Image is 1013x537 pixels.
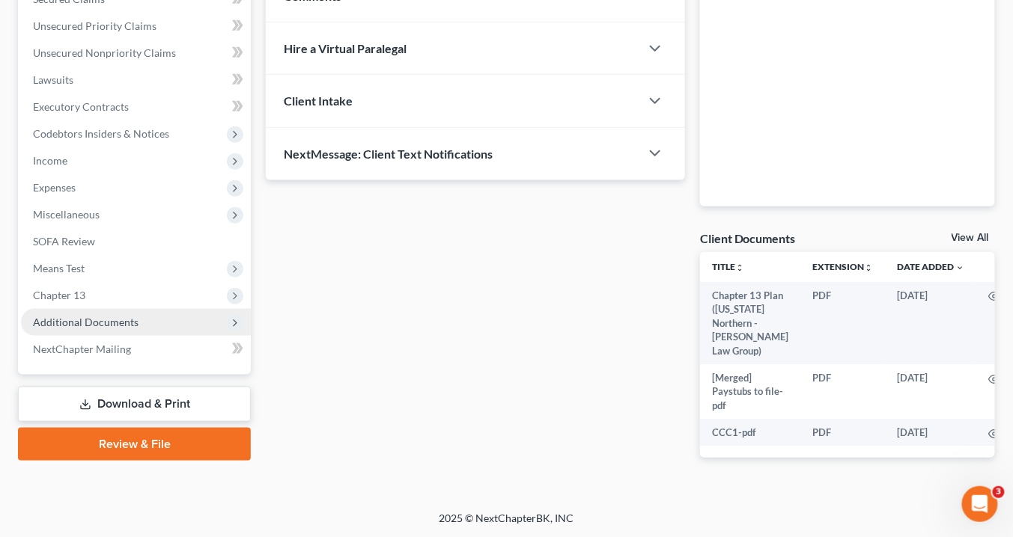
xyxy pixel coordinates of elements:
td: Chapter 13 Plan ([US_STATE] Northern - [PERSON_NAME] Law Group) [700,282,800,364]
td: CCC1-pdf [700,419,800,446]
a: Executory Contracts [21,93,251,120]
a: NextChapter Mailing [21,336,251,363]
a: Lawsuits [21,67,251,93]
span: Unsecured Nonpriority Claims [33,46,176,59]
a: View All [952,233,989,243]
a: Review & File [18,428,251,461]
span: Executory Contracts [33,100,129,113]
td: [DATE] [885,419,976,446]
a: Titleunfold_more [712,261,744,272]
span: NextMessage: Client Text Notifications [284,147,493,161]
span: 3 [993,486,1005,498]
td: [DATE] [885,282,976,364]
td: [Merged] Paystubs to file-pdf [700,364,800,419]
span: Income [33,154,67,167]
span: Client Intake [284,93,353,108]
td: PDF [800,364,885,419]
span: NextChapter Mailing [33,343,131,355]
i: expand_more [955,263,964,272]
span: Means Test [33,262,85,274]
i: unfold_more [864,263,873,272]
td: PDF [800,419,885,446]
td: [DATE] [885,364,976,419]
span: Expenses [33,181,76,194]
a: Unsecured Nonpriority Claims [21,40,251,67]
i: unfold_more [735,263,744,272]
span: Chapter 13 [33,289,85,301]
a: Extensionunfold_more [812,261,873,272]
span: SOFA Review [33,235,95,248]
span: Codebtors Insiders & Notices [33,127,169,140]
span: Miscellaneous [33,208,100,221]
a: Download & Print [18,387,251,422]
iframe: Intercom live chat [962,486,998,522]
a: Date Added expand_more [897,261,964,272]
td: PDF [800,282,885,364]
a: SOFA Review [21,228,251,255]
span: Additional Documents [33,316,139,328]
div: Client Documents [700,230,796,246]
span: Unsecured Priority Claims [33,19,156,32]
a: Unsecured Priority Claims [21,13,251,40]
span: Hire a Virtual Paralegal [284,41,407,55]
span: Lawsuits [33,73,73,86]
